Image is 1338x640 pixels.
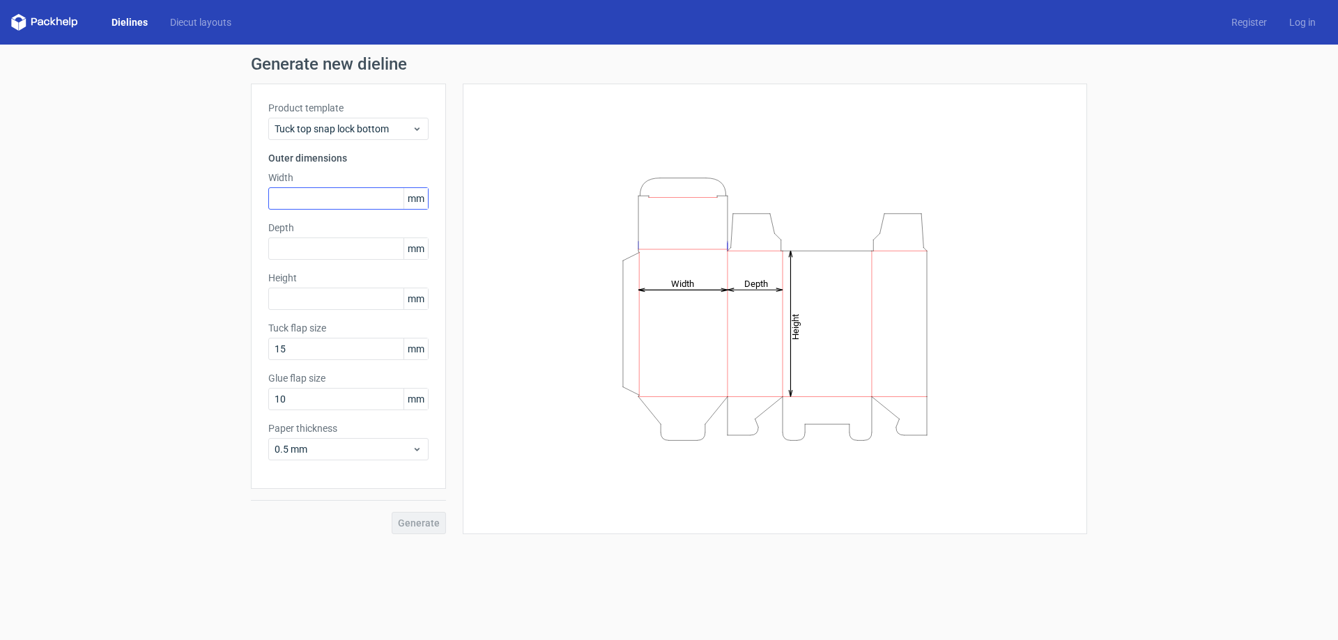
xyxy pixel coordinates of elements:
[403,389,428,409] span: mm
[268,421,429,435] label: Paper thickness
[268,271,429,285] label: Height
[744,278,768,288] tspan: Depth
[159,15,243,29] a: Diecut layouts
[275,122,412,136] span: Tuck top snap lock bottom
[1220,15,1278,29] a: Register
[790,313,801,339] tspan: Height
[1278,15,1327,29] a: Log in
[403,238,428,259] span: mm
[275,442,412,456] span: 0.5 mm
[268,221,429,235] label: Depth
[403,288,428,309] span: mm
[268,151,429,165] h3: Outer dimensions
[268,321,429,335] label: Tuck flap size
[268,171,429,185] label: Width
[100,15,159,29] a: Dielines
[268,371,429,385] label: Glue flap size
[671,278,694,288] tspan: Width
[403,188,428,209] span: mm
[403,338,428,359] span: mm
[268,101,429,115] label: Product template
[251,56,1087,72] h1: Generate new dieline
